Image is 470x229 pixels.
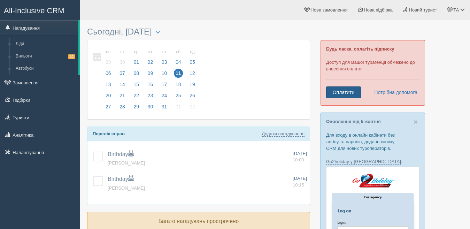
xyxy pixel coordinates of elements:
[93,131,125,136] b: Перелік справ
[132,102,141,111] span: 29
[364,7,393,13] span: Нова підбірка
[326,119,381,124] a: Оновлення від 5 жовтня
[130,103,143,114] a: 29
[172,69,185,81] a: 11
[326,159,401,165] a: Go2holiday у [GEOGRAPHIC_DATA]
[0,0,80,20] a: All-Inclusive CRM
[118,49,127,55] small: вт
[108,160,145,166] a: [PERSON_NAME]
[118,58,127,67] span: 30
[160,49,169,55] small: пт
[172,92,185,103] a: 25
[132,69,141,78] span: 08
[144,103,157,114] a: 30
[174,102,183,111] span: 01
[453,7,459,13] span: ТА
[104,102,113,111] span: 27
[146,80,155,89] span: 16
[68,54,75,59] span: 10
[130,81,143,92] a: 15
[116,103,129,114] a: 28
[293,182,304,188] span: 10:15
[13,62,78,75] a: Автобуси
[144,45,157,69] a: чт 02
[293,151,307,163] a: [DATE] 10:00
[108,151,134,157] a: Birthday
[102,103,115,114] a: 27
[160,58,169,67] span: 03
[104,69,113,78] span: 06
[13,50,78,63] a: Вильоти10
[188,58,197,67] span: 05
[188,69,197,78] span: 12
[146,58,155,67] span: 02
[87,27,310,36] h3: Сьогодні, [DATE]
[172,45,185,69] a: сб 04
[186,45,197,69] a: нд 05
[174,69,183,78] span: 11
[132,49,141,55] small: ср
[174,80,183,89] span: 18
[108,176,134,182] a: Birthday
[326,86,361,98] a: Оплатити
[102,69,115,81] a: 06
[102,92,115,103] a: 20
[262,131,305,137] a: Додати нагадування
[310,7,347,13] span: Нове замовлення
[104,80,113,89] span: 13
[130,92,143,103] a: 22
[370,86,418,98] a: Потрібна допомога
[188,80,197,89] span: 19
[186,92,197,103] a: 26
[186,103,197,114] a: 02
[104,58,113,67] span: 29
[160,102,169,111] span: 31
[409,7,437,13] span: Новий турист
[160,91,169,100] span: 24
[188,91,197,100] span: 26
[293,176,307,181] span: [DATE]
[188,102,197,111] span: 02
[158,81,171,92] a: 17
[321,40,425,106] div: Доступ для Вашої турагенції обмежено до внесення оплати
[146,102,155,111] span: 30
[118,91,127,100] span: 21
[104,91,113,100] span: 20
[93,217,305,226] p: Багато нагадувань прострочено
[174,91,183,100] span: 25
[293,151,307,156] span: [DATE]
[158,69,171,81] a: 10
[108,185,145,191] a: [PERSON_NAME]
[293,157,304,162] span: 10:00
[118,102,127,111] span: 28
[186,69,197,81] a: 12
[116,69,129,81] a: 07
[158,45,171,69] a: пт 03
[132,80,141,89] span: 15
[172,103,185,114] a: 01
[118,80,127,89] span: 14
[160,80,169,89] span: 17
[116,45,129,69] a: вт 30
[144,69,157,81] a: 09
[132,91,141,100] span: 22
[174,58,183,67] span: 04
[130,69,143,81] a: 08
[104,49,113,55] small: пн
[144,81,157,92] a: 16
[146,69,155,78] span: 09
[144,92,157,103] a: 23
[414,118,418,126] span: ×
[326,158,419,165] p: :
[158,92,171,103] a: 24
[146,49,155,55] small: чт
[172,81,185,92] a: 18
[414,118,418,125] button: Close
[130,45,143,69] a: ср 01
[116,92,129,103] a: 21
[13,38,78,50] a: Ліди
